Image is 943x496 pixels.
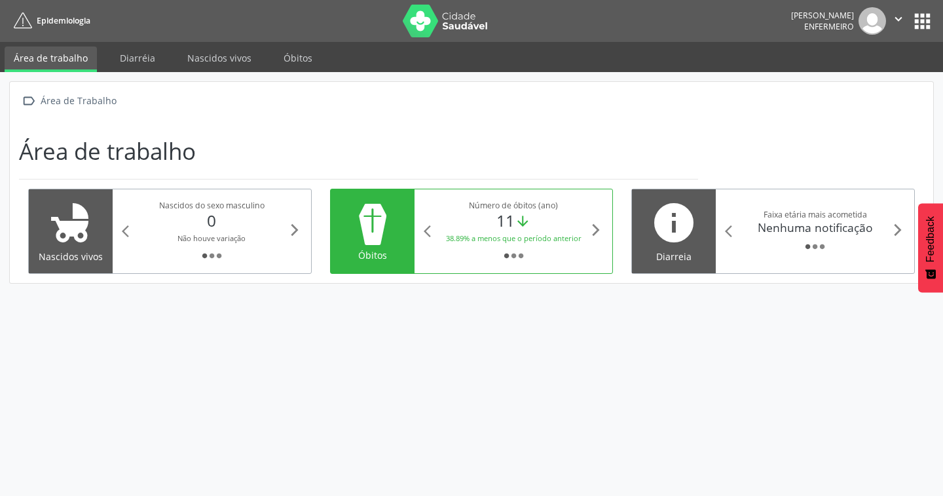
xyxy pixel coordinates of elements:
[287,223,302,237] i: arrow_forward_ios
[136,211,287,230] div: 0
[201,252,208,259] i: fiber_manual_record
[804,21,854,32] span: Enfermeiro
[438,211,589,230] div: 11
[424,224,438,238] i: arrow_back_ios
[891,223,905,237] i: arrow_forward_ios
[911,10,934,33] button: apps
[589,223,603,237] i: arrow_forward_ios
[5,47,97,72] a: Área de trabalho
[515,214,531,230] i: arrow_downward
[503,252,510,259] i: fiber_manual_record
[111,47,164,69] a: Diarréia
[208,252,215,259] i: fiber_manual_record
[510,252,517,259] i: fiber_manual_record
[819,243,826,250] i: fiber_manual_record
[47,199,94,246] i: child_friendly
[446,233,582,243] small: 38.89% a menos que o período anterior
[38,91,119,110] div: Área de Trabalho
[725,224,739,238] i: arrow_back_ios
[739,209,891,220] div: Faixa etária mais acometida
[891,12,906,26] i: 
[886,7,911,35] button: 
[804,243,811,250] i: fiber_manual_record
[19,138,196,165] h1: Área de trabalho
[215,252,223,259] i: fiber_manual_record
[925,216,936,262] span: Feedback
[811,243,819,250] i: fiber_manual_record
[438,200,589,211] div: Número de óbitos (ano)
[791,10,854,21] div: [PERSON_NAME]
[178,47,261,69] a: Nascidos vivos
[650,199,697,246] i: info
[739,220,891,235] div: Nenhuma notificação
[38,250,103,263] div: Nascidos vivos
[9,10,90,31] a: Epidemiologia
[19,91,119,110] a:  Área de Trabalho
[19,91,38,110] i: 
[274,47,322,69] a: Óbitos
[859,7,886,35] img: img
[641,250,707,263] div: Diarreia
[122,224,136,238] i: arrow_back_ios
[918,203,943,292] button: Feedback - Mostrar pesquisa
[340,248,405,262] div: Óbitos
[177,233,246,243] small: Não houve variação
[136,200,287,211] div: Nascidos do sexo masculino
[517,252,525,259] i: fiber_manual_record
[37,15,90,26] span: Epidemiologia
